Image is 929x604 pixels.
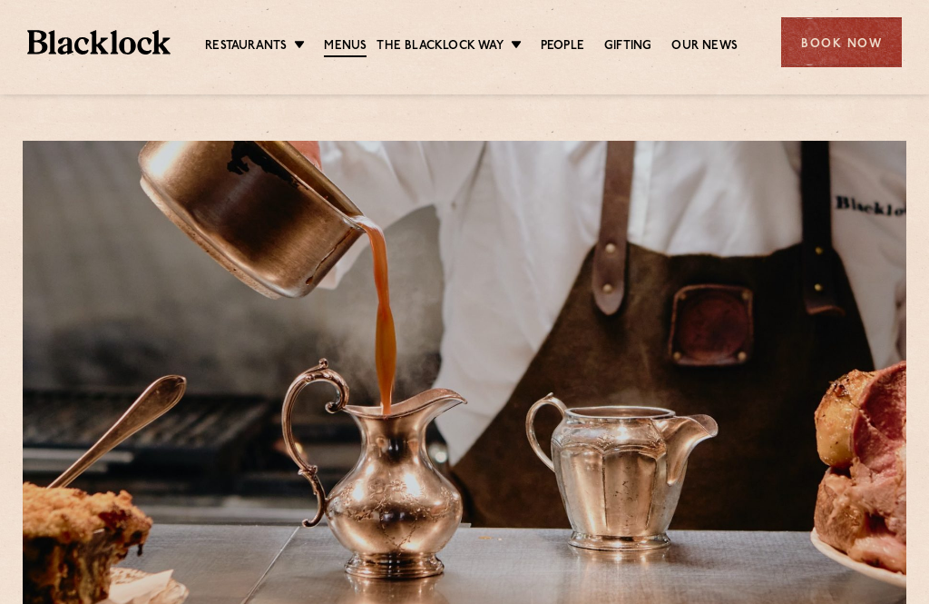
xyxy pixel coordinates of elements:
a: Restaurants [205,37,287,55]
a: Gifting [604,37,651,55]
a: The Blacklock Way [376,37,503,55]
a: Our News [671,37,738,55]
div: Book Now [781,17,902,67]
a: Menus [324,37,367,57]
img: BL_Textured_Logo-footer-cropped.svg [27,30,171,54]
a: People [541,37,584,55]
